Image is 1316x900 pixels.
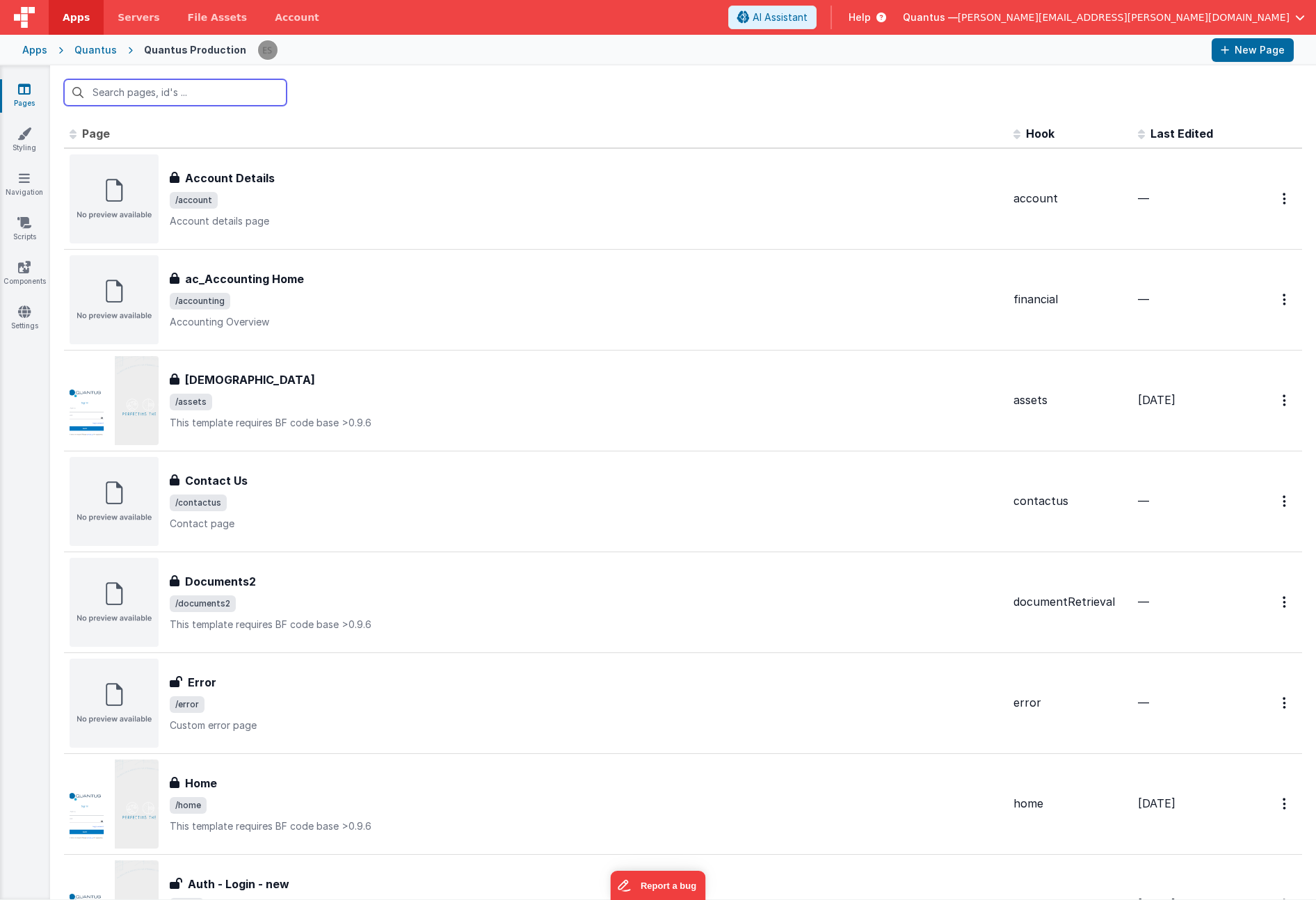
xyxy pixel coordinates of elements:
[903,10,1305,24] button: Quantus — [PERSON_NAME][EMAIL_ADDRESS][PERSON_NAME][DOMAIN_NAME]
[1013,594,1127,610] div: documentRetrieval
[1274,386,1297,415] button: Options
[170,416,1002,430] p: This template requires BF code base >0.9.6
[170,517,1002,531] p: Contact page
[188,876,289,892] h3: Auth - Login - new
[185,271,304,287] h3: ac_Accounting Home
[185,371,315,388] h3: [DEMOGRAPHIC_DATA]
[753,10,808,24] span: AI Assistant
[82,127,110,140] span: Page
[1138,393,1175,407] span: [DATE]
[611,871,706,900] iframe: Marker.io feedback button
[1013,695,1127,711] div: error
[849,10,871,24] span: Help
[63,10,90,24] span: Apps
[170,696,204,713] span: /error
[1274,285,1297,314] button: Options
[1013,191,1127,207] div: account
[1013,493,1127,509] div: contactus
[1013,796,1127,812] div: home
[1013,392,1127,408] div: assets
[1274,689,1297,717] button: Options
[170,618,1002,632] p: This template requires BF code base >0.9.6
[188,674,216,691] h3: Error
[1274,588,1297,616] button: Options
[170,214,1002,228] p: Account details page
[1013,291,1127,307] div: financial
[74,43,117,57] div: Quantus
[1212,38,1294,62] button: New Page
[170,819,1002,833] p: This template requires BF code base >0.9.6
[170,394,212,410] span: /assets
[170,595,236,612] span: /documents2
[118,10,159,24] span: Servers
[1138,696,1149,709] span: —
[1274,184,1297,213] button: Options
[170,192,218,209] span: /account
[170,315,1002,329] p: Accounting Overview
[1138,494,1149,508] span: —
[1274,789,1297,818] button: Options
[170,293,230,310] span: /accounting
[1138,191,1149,205] span: —
[1274,487,1297,515] button: Options
[958,10,1290,24] span: [PERSON_NAME][EMAIL_ADDRESS][PERSON_NAME][DOMAIN_NAME]
[64,79,287,106] input: Search pages, id's ...
[1138,796,1175,810] span: [DATE]
[1138,595,1149,609] span: —
[170,797,207,814] span: /home
[1026,127,1054,140] span: Hook
[22,43,47,57] div: Apps
[144,43,246,57] div: Quantus Production
[185,573,256,590] h3: Documents2
[170,495,227,511] span: /contactus
[185,775,217,791] h3: Home
[728,6,817,29] button: AI Assistant
[258,40,278,60] img: 2445f8d87038429357ee99e9bdfcd63a
[1138,292,1149,306] span: —
[185,170,275,186] h3: Account Details
[903,10,958,24] span: Quantus —
[188,10,248,24] span: File Assets
[1150,127,1213,140] span: Last Edited
[185,472,248,489] h3: Contact Us
[170,718,1002,732] p: Custom error page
